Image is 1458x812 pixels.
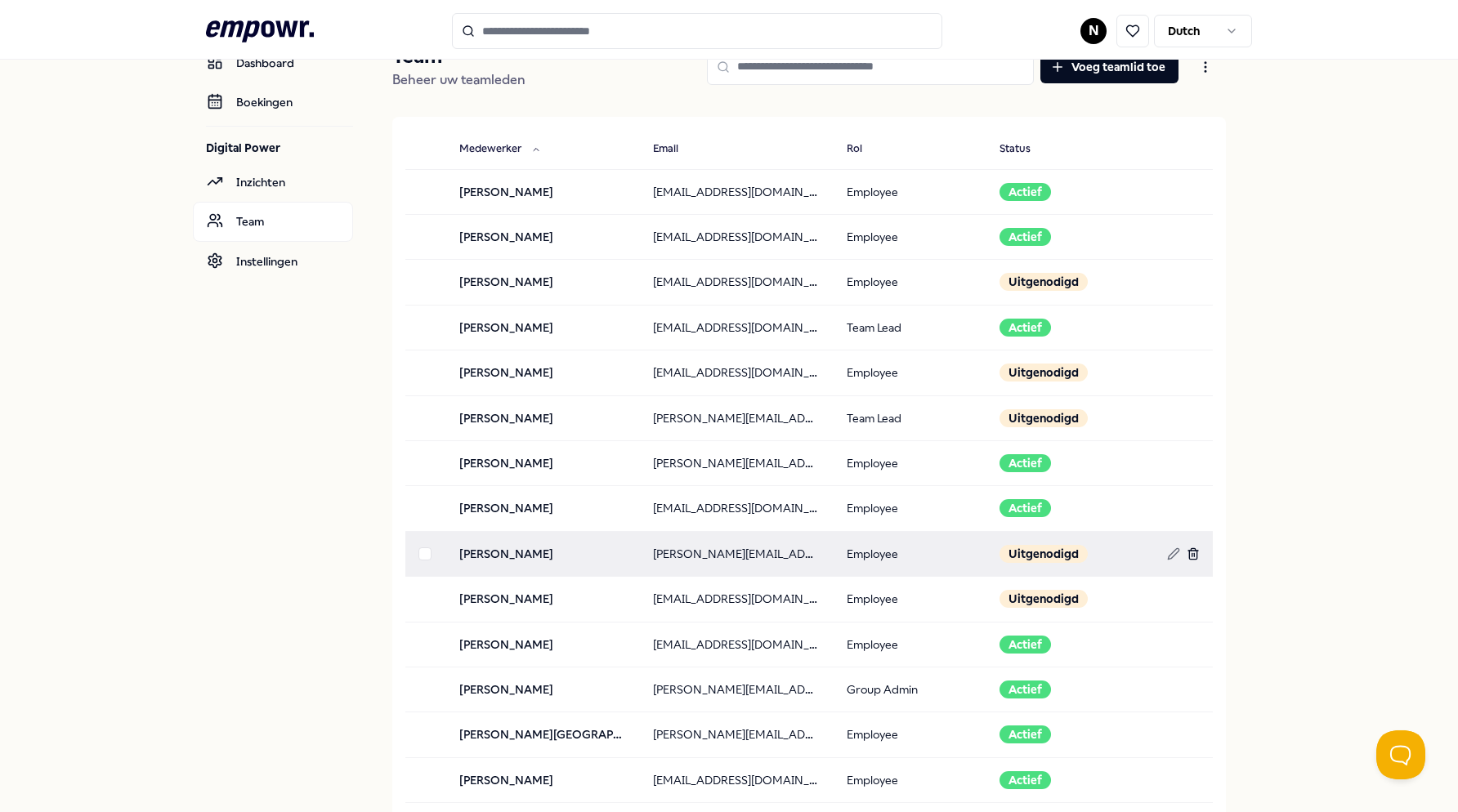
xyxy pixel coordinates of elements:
[640,531,834,576] td: [PERSON_NAME][EMAIL_ADDRESS][DOMAIN_NAME]
[640,260,834,305] td: [EMAIL_ADDRESS][DOMAIN_NAME]
[1000,319,1051,337] div: Actief
[640,712,834,757] td: [PERSON_NAME][EMAIL_ADDRESS][DOMAIN_NAME]
[1000,454,1051,472] div: Actief
[1376,730,1425,779] iframe: Help Scout Beacon - Open
[834,440,987,485] td: Employee
[640,133,711,166] button: Email
[834,757,987,802] td: Employee
[446,260,640,305] td: [PERSON_NAME]
[834,577,987,622] td: Employee
[392,72,526,87] span: Beheer uw teamleden
[193,43,353,83] a: Dashboard
[206,140,353,156] p: Digital Power
[446,350,640,395] td: [PERSON_NAME]
[640,305,834,350] td: [EMAIL_ADDRESS][DOMAIN_NAME]
[640,214,834,259] td: [EMAIL_ADDRESS][DOMAIN_NAME]
[640,667,834,712] td: [PERSON_NAME][EMAIL_ADDRESS][DOMAIN_NAME]
[1000,409,1088,427] div: Uitgenodigd
[640,350,834,395] td: [EMAIL_ADDRESS][DOMAIN_NAME]
[193,163,353,202] a: Inzichten
[446,577,640,622] td: [PERSON_NAME]
[1000,545,1088,563] div: Uitgenodigd
[834,486,987,531] td: Employee
[640,395,834,440] td: [PERSON_NAME][EMAIL_ADDRESS][DOMAIN_NAME]
[446,133,554,166] button: Medewerker
[1000,364,1088,381] div: Uitgenodigd
[1000,771,1051,789] div: Actief
[1000,273,1088,291] div: Uitgenodigd
[1185,51,1226,83] button: Open menu
[446,712,640,757] td: [PERSON_NAME][GEOGRAPHIC_DATA]
[1040,51,1178,83] button: Voeg teamlid toe
[986,133,1063,166] button: Status
[834,667,987,712] td: Group Admin
[1080,18,1107,44] button: N
[834,395,987,440] td: Team Lead
[640,440,834,485] td: [PERSON_NAME][EMAIL_ADDRESS][DOMAIN_NAME]
[446,305,640,350] td: [PERSON_NAME]
[1000,590,1088,608] div: Uitgenodigd
[193,202,353,241] a: Team
[834,622,987,667] td: Employee
[834,305,987,350] td: Team Lead
[640,577,834,622] td: [EMAIL_ADDRESS][DOMAIN_NAME]
[446,214,640,259] td: [PERSON_NAME]
[640,169,834,214] td: [EMAIL_ADDRESS][DOMAIN_NAME]
[446,395,640,440] td: [PERSON_NAME]
[193,242,353,281] a: Instellingen
[446,531,640,576] td: [PERSON_NAME]
[1000,680,1051,698] div: Actief
[1000,499,1051,517] div: Actief
[834,169,987,214] td: Employee
[446,757,640,802] td: [PERSON_NAME]
[834,350,987,395] td: Employee
[446,440,640,485] td: [PERSON_NAME]
[1000,183,1051,201] div: Actief
[834,214,987,259] td: Employee
[1000,725,1051,743] div: Actief
[640,486,834,531] td: [EMAIL_ADDRESS][DOMAIN_NAME]
[834,531,987,576] td: Employee
[640,622,834,667] td: [EMAIL_ADDRESS][DOMAIN_NAME]
[1000,636,1051,654] div: Actief
[640,757,834,802] td: [EMAIL_ADDRESS][DOMAIN_NAME]
[452,13,942,49] input: Search for products, categories or subcategories
[1000,228,1051,246] div: Actief
[834,133,895,166] button: Rol
[193,83,353,122] a: Boekingen
[446,486,640,531] td: [PERSON_NAME]
[446,169,640,214] td: [PERSON_NAME]
[834,712,987,757] td: Employee
[446,667,640,712] td: [PERSON_NAME]
[834,260,987,305] td: Employee
[446,622,640,667] td: [PERSON_NAME]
